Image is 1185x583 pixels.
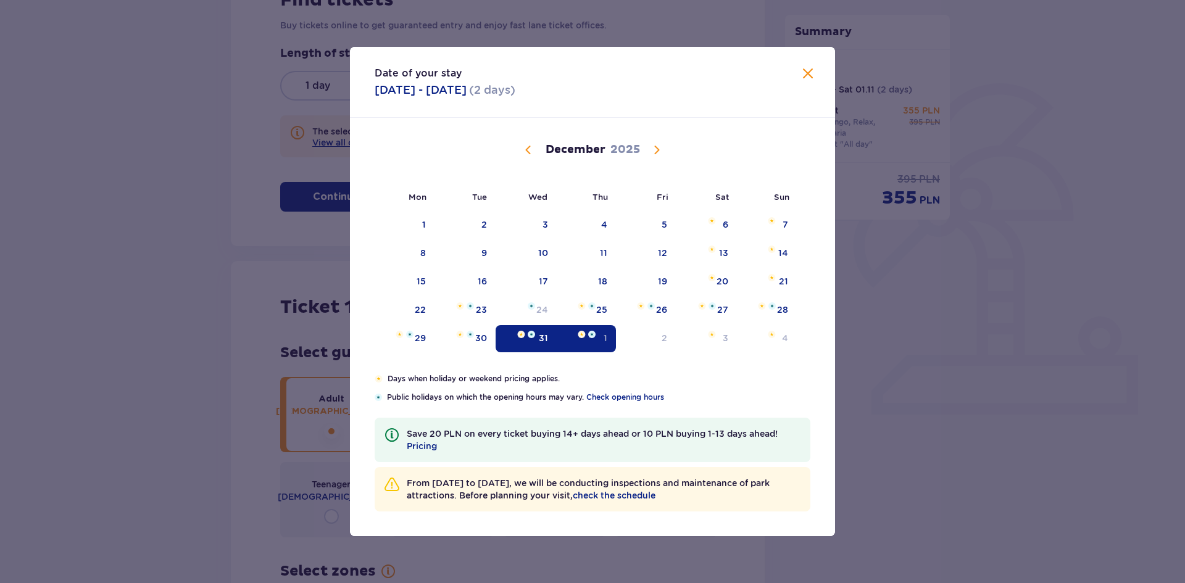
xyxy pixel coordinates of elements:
[768,217,776,225] img: Orange star
[557,240,617,267] td: 11
[375,375,383,382] img: Orange star
[737,240,797,267] td: Orange star14
[737,268,797,296] td: Orange star21
[662,332,667,344] div: 2
[676,297,737,324] td: Orange starBlue star27
[476,304,487,316] div: 23
[649,143,664,157] button: Next month
[586,392,664,403] a: Check opening hours
[467,302,474,310] img: Blue star
[777,304,788,316] div: 28
[407,477,800,502] p: From [DATE] to [DATE], we will be conducting inspections and maintenance of park attractions. Bef...
[578,331,586,338] img: Orange star
[737,325,797,352] td: Orange star4
[538,247,548,259] div: 10
[434,325,496,352] td: Orange starBlue star30
[698,302,706,310] img: Orange star
[434,240,496,267] td: 9
[657,192,668,202] small: Fri
[737,212,797,239] td: Orange star7
[496,325,557,352] td: Date selected. Wednesday, December 31, 2025
[472,192,487,202] small: Tue
[737,297,797,324] td: Orange starBlue star28
[375,325,434,352] td: Orange starBlue star29
[758,302,766,310] img: Orange star
[676,268,737,296] td: Orange star20
[422,218,426,231] div: 1
[434,297,496,324] td: Orange starBlue star23
[557,297,617,324] td: Orange starBlue star25
[717,275,728,287] div: 20
[768,302,776,310] img: Blue star
[496,297,557,324] td: Date not available. Wednesday, December 24, 2025
[768,331,776,338] img: Orange star
[557,212,617,239] td: 4
[496,240,557,267] td: 10
[676,325,737,352] td: Orange star3
[782,332,788,344] div: 4
[478,275,487,287] div: 16
[528,192,547,202] small: Wed
[536,304,548,316] div: 24
[708,246,716,253] img: Orange star
[588,331,596,338] img: Blue star
[708,331,716,338] img: Orange star
[375,297,434,324] td: 22
[546,143,605,157] p: December
[723,218,728,231] div: 6
[588,302,596,310] img: Blue star
[456,302,464,310] img: Orange star
[779,275,788,287] div: 21
[658,275,667,287] div: 19
[521,143,536,157] button: Previous month
[598,275,607,287] div: 18
[616,268,676,296] td: 19
[616,240,676,267] td: 12
[604,332,607,344] div: 1
[528,331,535,338] img: Blue star
[662,218,667,231] div: 5
[709,302,716,310] img: Blue star
[388,373,810,384] p: Days when holiday or weekend pricing applies.
[539,275,548,287] div: 17
[415,304,426,316] div: 22
[475,332,487,344] div: 30
[434,268,496,296] td: 16
[469,83,515,97] p: ( 2 days )
[592,192,608,202] small: Thu
[375,83,467,97] p: [DATE] - [DATE]
[616,325,676,352] td: 2
[768,246,776,253] img: Orange star
[375,212,434,239] td: 1
[601,218,607,231] div: 4
[637,302,645,310] img: Orange star
[676,240,737,267] td: Orange star13
[417,275,426,287] div: 15
[481,247,487,259] div: 9
[723,332,728,344] div: 3
[647,302,655,310] img: Blue star
[496,268,557,296] td: 17
[573,489,655,502] a: check the schedule
[658,247,667,259] div: 12
[557,325,617,352] td: Date selected. Thursday, January 1, 2026
[543,218,548,231] div: 3
[456,331,464,338] img: Orange star
[774,192,789,202] small: Sun
[517,331,525,338] img: Orange star
[600,247,607,259] div: 11
[407,440,437,452] a: Pricing
[719,247,728,259] div: 13
[610,143,640,157] p: 2025
[717,304,728,316] div: 27
[375,240,434,267] td: 8
[528,302,535,310] img: Blue star
[715,192,729,202] small: Sat
[434,212,496,239] td: 2
[406,331,414,338] img: Blue star
[768,274,776,281] img: Orange star
[800,67,815,82] button: Close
